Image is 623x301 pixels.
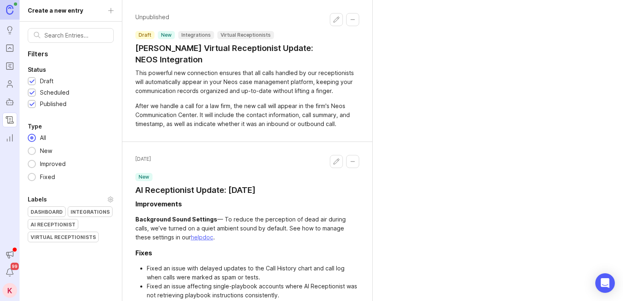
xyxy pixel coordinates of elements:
[28,232,98,242] div: Virtual Receptionists
[2,59,17,73] a: Roadmaps
[2,113,17,127] a: Changelog
[68,207,112,217] div: Integrations
[346,155,359,168] button: Collapse changelog entry
[139,32,151,38] p: draft
[595,273,615,293] div: Open Intercom Messenger
[40,77,53,86] div: Draft
[2,41,17,55] a: Portal
[2,247,17,262] button: Announcements
[2,131,17,145] a: Reporting
[135,215,359,242] div: — To reduce the perception of dead air during calls, we’ve turned on a quiet ambient sound by def...
[11,263,19,270] span: 99
[135,42,330,65] a: [PERSON_NAME] Virtual Receptionist Update: NEOS Integration
[28,122,42,131] div: Type
[6,5,13,14] img: Canny Home
[28,207,65,217] div: Dashboard
[28,195,47,204] div: Labels
[2,95,17,109] a: Autopilot
[40,88,69,97] div: Scheduled
[135,13,330,21] p: Unpublished
[36,173,59,181] div: Fixed
[135,184,256,196] a: AI Receptionist Update: [DATE]
[2,23,17,38] a: Ideas
[135,102,359,128] div: After we handle a call for a law firm, the new call will appear in the firm's Neos Communication ...
[2,77,17,91] a: Users
[135,248,152,258] div: Fixes
[161,32,172,38] p: new
[147,264,359,282] li: Fixed an issue with delayed updates to the Call History chart and call log when calls were marked...
[44,31,108,40] input: Search Entries...
[139,174,149,180] p: new
[135,69,359,95] div: This powerful new connection ensures that all calls handled by our receptionists will automatical...
[191,234,213,241] a: helpdoc
[28,219,78,229] div: AI Receptionist
[135,199,182,209] div: Improvements
[36,133,50,142] div: All
[147,282,359,300] li: Fixed an issue affecting single-playbook accounts where AI Receptionist was not retrieving playbo...
[181,32,211,38] p: Integrations
[346,13,359,26] button: Collapse changelog entry
[36,146,56,155] div: New
[36,159,70,168] div: Improved
[221,32,271,38] p: Virtual Receptionists
[2,283,17,298] button: K
[135,155,151,163] span: [DATE]
[28,65,46,75] div: Status
[40,100,66,108] div: Published
[135,216,217,223] div: Background Sound Settings
[20,49,122,58] p: Filters
[2,265,17,280] button: Notifications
